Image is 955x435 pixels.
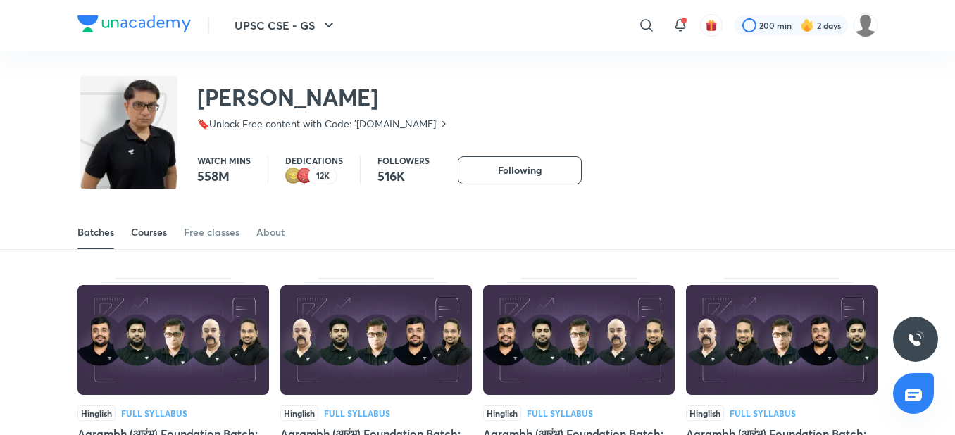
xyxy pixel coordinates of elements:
p: 558M [197,168,251,184]
img: Vishali Dadwal [854,13,878,37]
div: About [256,225,285,239]
img: streak [800,18,814,32]
span: Hinglish [280,405,318,421]
button: UPSC CSE - GS [226,11,346,39]
p: Followers [377,156,430,165]
a: Batches [77,215,114,249]
img: Thumbnail [77,285,269,395]
span: Hinglish [483,405,521,421]
p: Dedications [285,156,343,165]
img: Thumbnail [686,285,878,395]
img: educator badge2 [285,168,302,184]
div: Batches [77,225,114,239]
a: Free classes [184,215,239,249]
a: About [256,215,285,249]
img: ttu [907,331,924,348]
p: Watch mins [197,156,251,165]
div: Full Syllabus [527,409,593,417]
div: Full Syllabus [324,409,390,417]
p: 🔖Unlock Free content with Code: '[DOMAIN_NAME]' [197,117,438,131]
img: Thumbnail [483,285,675,395]
img: class [80,79,177,211]
img: educator badge1 [297,168,313,184]
img: avatar [705,19,718,32]
span: Following [498,163,542,177]
div: Courses [131,225,167,239]
p: 516K [377,168,430,184]
button: avatar [700,14,723,37]
h2: [PERSON_NAME] [197,83,449,111]
p: 12K [316,171,330,181]
button: Following [458,156,582,184]
img: Company Logo [77,15,191,32]
img: Thumbnail [280,285,472,395]
a: Courses [131,215,167,249]
span: Hinglish [77,405,116,421]
div: Full Syllabus [121,409,187,417]
span: Hinglish [686,405,724,421]
div: Free classes [184,225,239,239]
div: Full Syllabus [730,409,796,417]
a: Company Logo [77,15,191,36]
